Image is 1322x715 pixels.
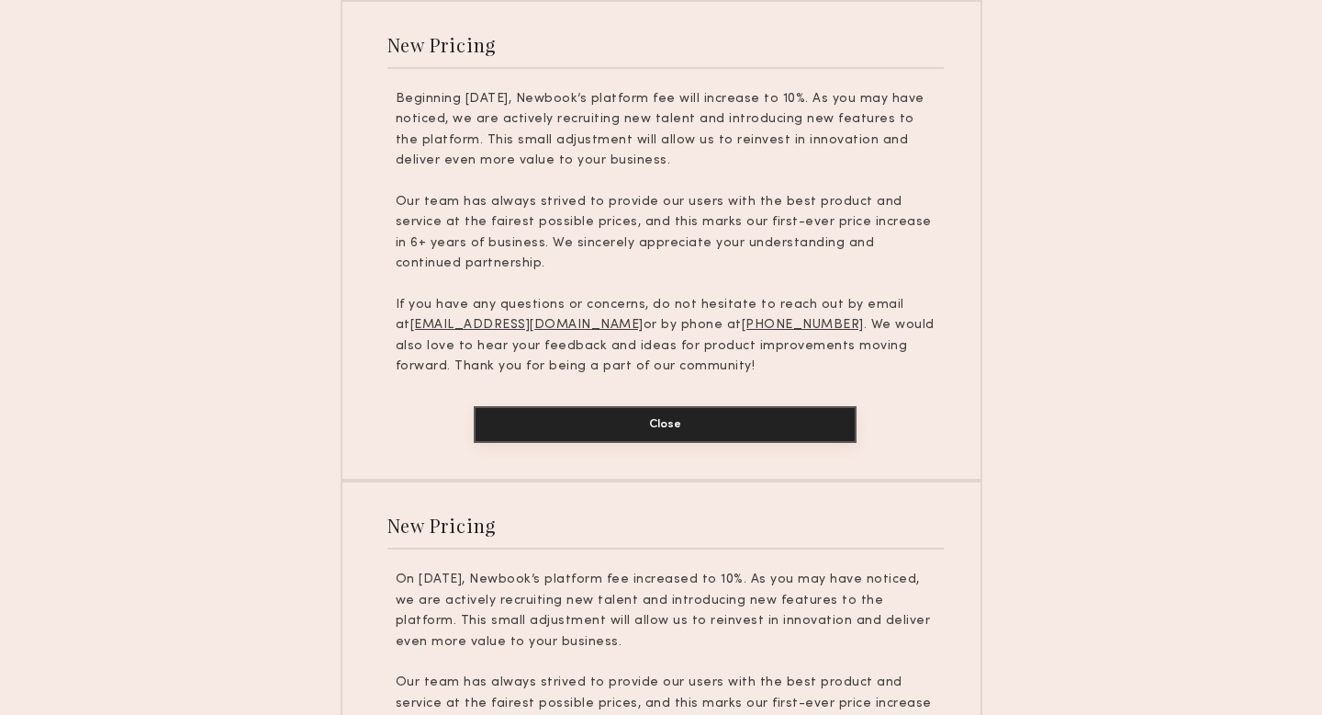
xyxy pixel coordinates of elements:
div: New Pricing [387,32,497,57]
p: If you have any questions or concerns, do not hesitate to reach out by email at or by phone at . ... [396,295,935,378]
u: [EMAIL_ADDRESS][DOMAIN_NAME] [410,319,644,331]
p: Beginning [DATE], Newbook’s platform fee will increase to 10%. As you may have noticed, we are ac... [396,89,935,172]
div: New Pricing [387,513,497,538]
p: Our team has always strived to provide our users with the best product and service at the fairest... [396,192,935,275]
p: On [DATE], Newbook’s platform fee increased to 10%. As you may have noticed, we are actively recr... [396,570,935,653]
button: Close [474,406,857,443]
u: [PHONE_NUMBER] [742,319,864,331]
